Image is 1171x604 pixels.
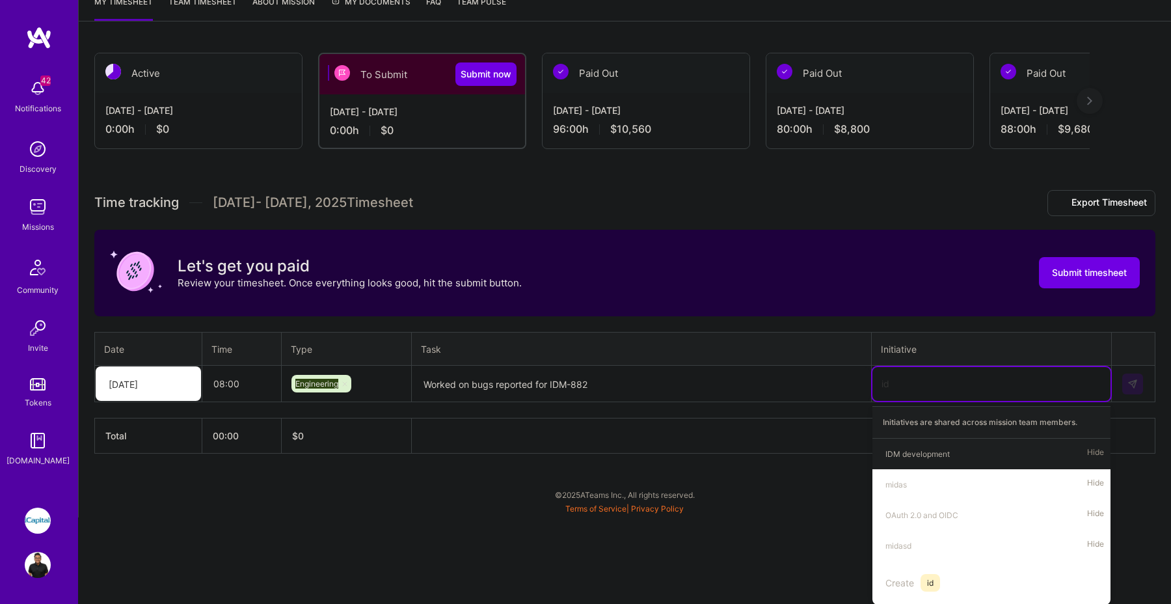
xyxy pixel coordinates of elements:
input: HH:MM [203,366,280,401]
th: Total [95,419,202,454]
div: Invite [28,341,48,355]
img: teamwork [25,194,51,220]
img: tokens [30,378,46,391]
div: Time [211,342,272,356]
span: $8,800 [834,122,870,136]
div: midas [885,478,907,491]
div: 0:00 h [105,122,291,136]
th: 00:00 [202,419,282,454]
div: [DATE] - [DATE] [553,103,739,117]
a: Terms of Service [565,504,626,514]
div: midasd [885,539,911,553]
span: 42 [40,75,51,86]
textarea: Worked on bugs reported for IDM-882 [413,367,870,402]
img: discovery [25,136,51,162]
div: Paid Out [766,53,973,93]
div: Initiatives are shared across mission team members. [872,406,1110,439]
span: Hide [1087,476,1104,493]
div: OAuth 2.0 and OIDC [885,508,958,522]
img: Paid Out [777,64,792,79]
a: Privacy Policy [631,504,684,514]
div: 96:00 h [553,122,739,136]
div: [DATE] - [DATE] [777,103,963,117]
div: IDM development [885,447,950,461]
img: Invite [25,315,51,341]
div: 0:00 h [330,124,515,137]
span: id [921,574,940,592]
img: User Avatar [25,552,51,578]
img: Active [105,64,121,79]
button: Submit now [455,62,517,86]
img: bell [25,75,51,102]
div: Create [879,568,1104,598]
th: Date [95,332,202,366]
span: $10,560 [610,122,651,136]
span: Hide [1087,537,1104,555]
div: [DATE] [109,377,138,391]
span: $0 [381,124,394,137]
span: Time tracking [94,195,179,211]
div: Discovery [20,162,57,176]
img: To Submit [334,65,350,81]
button: Submit timesheet [1039,257,1140,288]
img: right [1087,96,1092,105]
div: 80:00 h [777,122,963,136]
div: Notifications [15,102,61,115]
img: Submit [1127,379,1138,389]
div: Community [17,283,59,297]
div: Tokens [25,396,51,409]
span: $ 0 [292,430,304,441]
i: icon Download [1056,197,1066,210]
i: icon Chevron [180,381,186,387]
img: coin [110,245,162,297]
div: To Submit [319,54,525,94]
span: Submit now [461,68,511,81]
a: User Avatar [21,552,54,578]
div: [DATE] - [DATE] [105,103,291,117]
span: [DATE] - [DATE] , 2025 Timesheet [213,195,413,211]
h3: Let's get you paid [178,256,522,276]
div: Initiative [881,342,1102,357]
span: Submit timesheet [1052,266,1127,279]
span: Hide [1087,506,1104,524]
img: Paid Out [553,64,569,79]
div: Active [95,53,302,93]
a: iCapital: Building an Alternative Investment Marketplace [21,508,54,534]
span: Hide [1087,445,1104,463]
div: Missions [22,220,54,234]
img: logo [26,26,52,49]
img: guide book [25,428,51,454]
button: Export Timesheet [1047,190,1155,216]
span: $0 [156,122,169,136]
span: Engineering [295,379,338,389]
div: [DATE] - [DATE] [330,105,515,118]
th: Task [412,332,872,366]
div: © 2025 ATeams Inc., All rights reserved. [78,478,1171,511]
div: Paid Out [543,53,749,93]
img: Paid Out [1001,64,1016,79]
span: $9,680 [1058,122,1094,136]
div: [DOMAIN_NAME] [7,454,70,467]
span: | [565,504,684,514]
th: Type [282,332,412,366]
img: Community [22,252,53,283]
img: iCapital: Building an Alternative Investment Marketplace [25,508,51,534]
p: Review your timesheet. Once everything looks good, hit the submit button. [178,276,522,290]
